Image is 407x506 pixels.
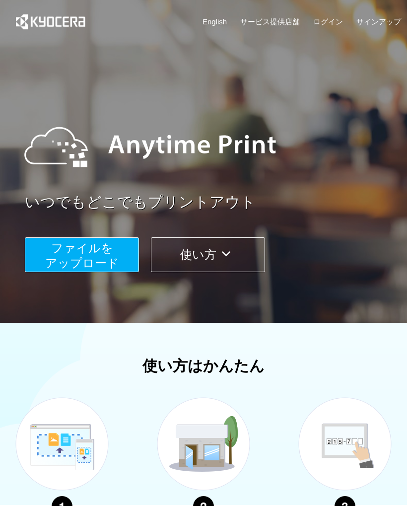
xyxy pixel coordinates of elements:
button: 使い方 [151,237,265,272]
span: ファイルを ​​アップロード [45,241,119,270]
a: ログイン [313,16,343,27]
a: English [203,16,227,27]
a: いつでもどこでもプリントアウト [25,192,407,213]
a: サインアップ [356,16,401,27]
button: ファイルを​​アップロード [25,237,139,272]
a: サービス提供店舗 [240,16,300,27]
